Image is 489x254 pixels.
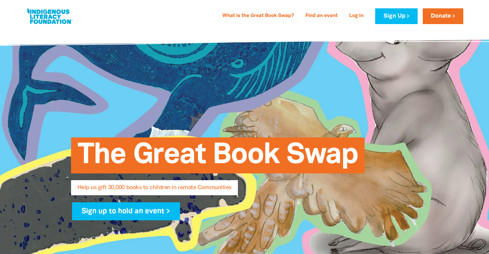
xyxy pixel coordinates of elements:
a: Donate [423,8,463,24]
a: Find an event [302,11,341,21]
a: Log In [345,11,367,21]
a: Sign up to hold an event > [72,202,180,220]
span: Help us gift 30,000 books to children in remote Communities [77,185,231,195]
span: The Great Book Swap [77,142,358,173]
a: Sign Up [375,8,417,24]
a: What is the Great Book Swap? [219,11,298,21]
